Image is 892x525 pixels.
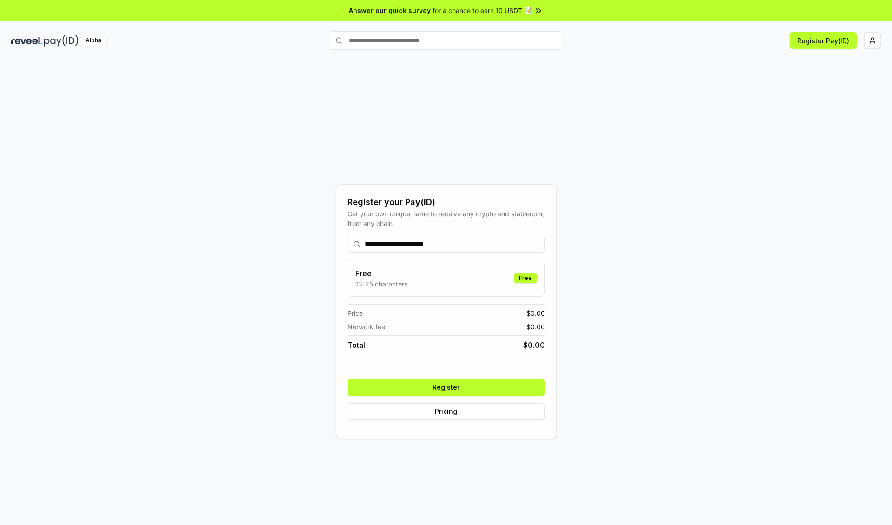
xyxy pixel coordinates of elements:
[348,339,365,351] span: Total
[355,279,407,289] p: 13-25 characters
[433,6,532,15] span: for a chance to earn 10 USDT 📝
[349,6,431,15] span: Answer our quick survey
[526,322,545,332] span: $ 0.00
[355,268,407,279] h3: Free
[790,32,857,49] button: Register Pay(ID)
[348,308,363,318] span: Price
[514,273,537,283] div: Free
[44,35,79,47] img: pay_id
[348,322,385,332] span: Network fee
[348,403,545,420] button: Pricing
[526,308,545,318] span: $ 0.00
[11,35,42,47] img: reveel_dark
[348,379,545,396] button: Register
[523,339,545,351] span: $ 0.00
[348,196,545,209] div: Register your Pay(ID)
[348,209,545,228] div: Get your own unique name to receive any crypto and stablecoin, from any chain
[80,35,106,47] div: Alpha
